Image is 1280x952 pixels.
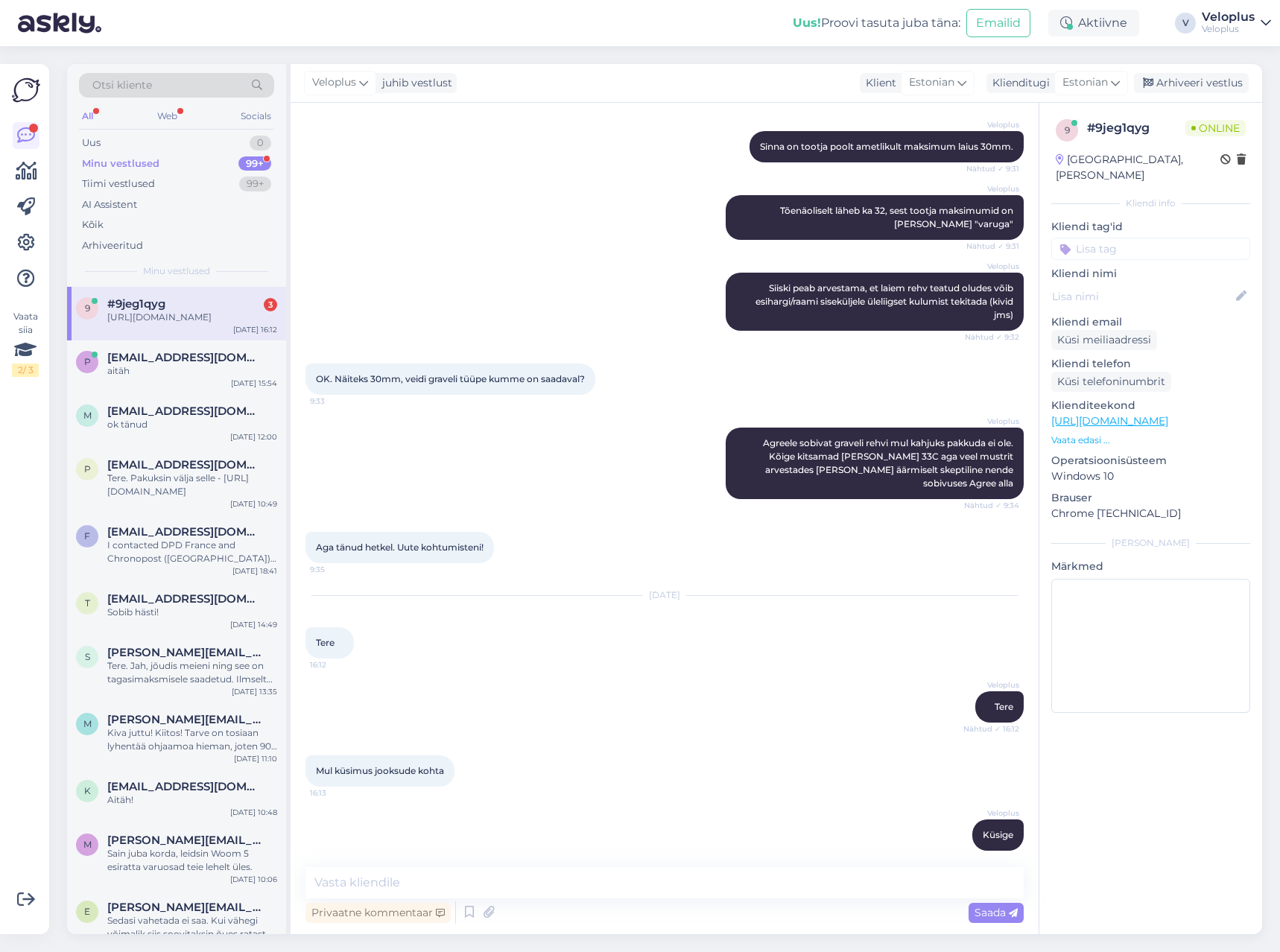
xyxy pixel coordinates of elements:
span: Nähtud ✓ 9:31 [963,241,1019,252]
div: [GEOGRAPHIC_DATA], [PERSON_NAME] [1056,152,1220,183]
span: 16:13 [310,787,366,799]
span: Küsige [983,829,1013,840]
span: Aga tänud hetkel. Uute kohtumisteni! [316,542,484,553]
span: Veloplus [963,183,1019,194]
span: Veloplus [963,261,1019,272]
div: [DATE] 10:06 [230,874,277,885]
span: 16:13 [963,851,1019,863]
div: [DATE] 18:41 [232,565,277,577]
p: Kliendi nimi [1051,266,1250,282]
div: [PERSON_NAME] [1051,536,1250,550]
p: Kliendi telefon [1051,356,1250,372]
p: Chrome [TECHNICAL_ID] [1051,506,1250,521]
span: OK. Näiteks 30mm, veidi graveli tüüpe kumme on saadaval? [316,373,585,384]
div: Tiimi vestlused [82,177,155,191]
div: aitäh [107,364,277,378]
span: egert.vasur@mail.ee [107,901,262,914]
p: Brauser [1051,490,1250,506]
div: Minu vestlused [82,156,159,171]
div: # 9jeg1qyg [1087,119,1185,137]
p: Kliendi email [1051,314,1250,330]
span: mihkelagarmaa@gmail.com [107,404,262,418]
div: AI Assistent [82,197,137,212]
div: Kõik [82,218,104,232]
a: [URL][DOMAIN_NAME] [1051,414,1168,428]
div: Veloplus [1202,11,1255,23]
div: [DATE] 10:49 [230,498,277,510]
span: m [83,839,92,850]
span: Nähtud ✓ 9:34 [963,500,1019,511]
div: V [1175,13,1196,34]
div: Proovi tasuta juba täna: [793,14,960,32]
div: Veloplus [1202,23,1255,35]
div: [DATE] 10:48 [230,807,277,818]
span: Mul küsimus jooksude kohta [316,765,444,776]
div: Aitäh! [107,793,277,807]
span: Sinna on tootja poolt ametlikult maksimum laius 30mm. [760,141,1013,152]
span: s [85,651,90,662]
div: [DATE] 14:49 [230,619,277,630]
span: marko.kannonmaa@pp.inet.fi [107,713,262,726]
span: kadrigro@gmail.com [107,780,262,793]
div: [DATE] 11:10 [234,753,277,764]
span: Estonian [909,74,954,91]
span: Veloplus [963,416,1019,427]
span: Tõenäoliselt läheb ka 32, sest tootja maksimumid on [PERSON_NAME] "varuga" [780,205,1016,229]
span: Veloplus [312,74,356,91]
div: Tere. Jah, jõudis meieni ning see on tagasimaksmisele saadetud. Ilmselt makstakse täna või homme [107,659,277,686]
span: Minu vestlused [143,264,210,278]
span: piret55@hotmail.com [107,351,262,364]
span: m [83,410,92,421]
div: Kliendi info [1051,197,1250,210]
div: 99+ [238,156,271,171]
div: Privaatne kommentaar [305,903,451,923]
div: 2 / 3 [12,364,39,377]
span: Saada [975,906,1018,919]
span: p [84,463,91,475]
span: Veloplus [963,807,1019,819]
span: 9:33 [310,396,366,407]
div: [DATE] 15:54 [231,378,277,389]
div: juhib vestlust [376,75,452,91]
span: #9jeg1qyg [107,297,165,311]
span: m [83,718,92,729]
p: Märkmed [1051,559,1250,574]
span: 16:12 [310,659,366,670]
div: Küsi meiliaadressi [1051,330,1157,350]
p: Vaata edasi ... [1051,434,1250,447]
div: 99+ [239,177,271,191]
span: Tere [316,637,335,648]
div: Küsi telefoninumbrit [1051,372,1171,392]
span: tiiapakk@gmail.com [107,592,262,606]
p: Windows 10 [1051,469,1250,484]
div: 0 [250,136,271,150]
span: slavik.zh@inbox.ru [107,646,262,659]
span: Tere [995,701,1013,712]
input: Lisa nimi [1052,288,1233,305]
span: Veloplus [963,679,1019,691]
div: Sedasi vahetada ei saa. Kui vähegi võimalik siis soovitaksin õues ratast hoides kasutada veekindl... [107,914,277,941]
span: Online [1185,120,1246,136]
span: Otsi kliente [92,77,152,93]
div: 3 [264,298,277,311]
span: prihhan@gmail.com [107,458,262,472]
div: [URL][DOMAIN_NAME] [107,311,277,324]
span: t [85,597,90,609]
div: Uus [82,136,101,150]
p: Operatsioonisüsteem [1051,453,1250,469]
div: Web [154,107,180,126]
span: Veloplus [963,119,1019,130]
div: Arhiveeritud [82,238,143,253]
span: 9:35 [310,564,366,575]
img: Askly Logo [12,76,40,104]
div: [DATE] 16:12 [233,324,277,335]
span: father.clos@gmail.com [107,525,262,539]
button: Emailid [966,9,1030,37]
p: Kliendi tag'id [1051,219,1250,235]
div: Tere. Pakuksin välja selle - [URL][DOMAIN_NAME] [107,472,277,498]
span: 9 [1065,124,1070,136]
b: Uus! [793,16,821,30]
span: e [84,906,90,917]
span: Estonian [1062,74,1108,91]
span: k [84,785,91,796]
